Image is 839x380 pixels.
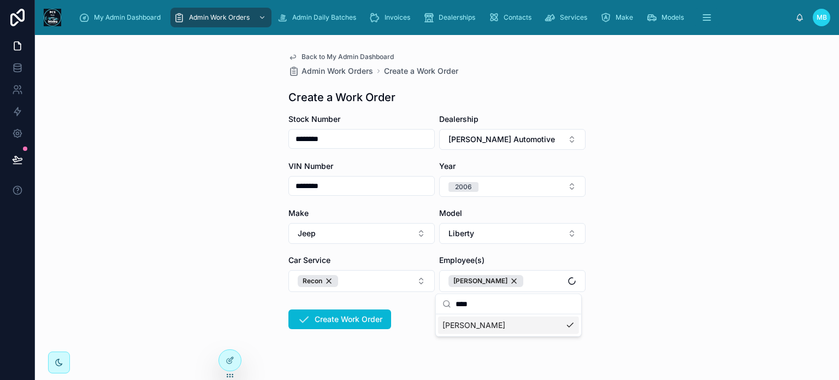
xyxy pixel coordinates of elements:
span: Back to My Admin Dashboard [302,52,394,61]
a: Admin Daily Batches [274,8,364,27]
span: Models [661,13,684,22]
a: Dealerships [420,8,483,27]
a: Services [541,8,595,27]
a: Admin Work Orders [288,66,373,77]
span: Employee(s) [439,255,485,265]
span: Jeep [298,228,316,239]
a: Create a Work Order [384,66,458,77]
button: Select Button [439,223,586,244]
span: MB [817,13,827,22]
button: Select Button [288,270,435,292]
span: Admin Daily Batches [292,13,356,22]
a: Invoices [366,8,418,27]
button: Select Button [439,129,586,150]
img: App logo [44,9,61,26]
button: Select Button [288,223,435,244]
a: Models [643,8,692,27]
button: Select Button [439,270,586,292]
span: Admin Work Orders [189,13,250,22]
span: [PERSON_NAME] Automotive [448,134,555,145]
span: Model [439,208,462,218]
span: Services [560,13,587,22]
span: Make [288,208,309,218]
span: Dealership [439,114,478,124]
div: Suggestions [436,314,581,336]
h1: Create a Work Order [288,90,395,105]
div: 2006 [455,182,472,192]
a: Contacts [485,8,539,27]
span: Make [616,13,633,22]
button: Unselect 23 [298,275,338,287]
span: [PERSON_NAME] [442,320,505,331]
button: Unselect 16 [448,275,523,287]
button: Select Button [439,176,586,197]
span: Car Service [288,255,330,265]
a: Admin Work Orders [170,8,271,27]
a: Make [597,8,641,27]
span: Recon [303,277,322,285]
span: Contacts [504,13,531,22]
span: [PERSON_NAME] [453,277,507,285]
span: Year [439,161,456,171]
span: Stock Number [288,114,340,124]
a: My Admin Dashboard [75,8,168,27]
span: My Admin Dashboard [94,13,161,22]
span: VIN Number [288,161,333,171]
div: scrollable content [70,5,795,30]
span: Liberty [448,228,474,239]
span: Invoices [385,13,410,22]
a: Back to My Admin Dashboard [288,52,394,61]
span: Dealerships [439,13,475,22]
button: Create Work Order [288,309,391,329]
span: Admin Work Orders [302,66,373,77]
